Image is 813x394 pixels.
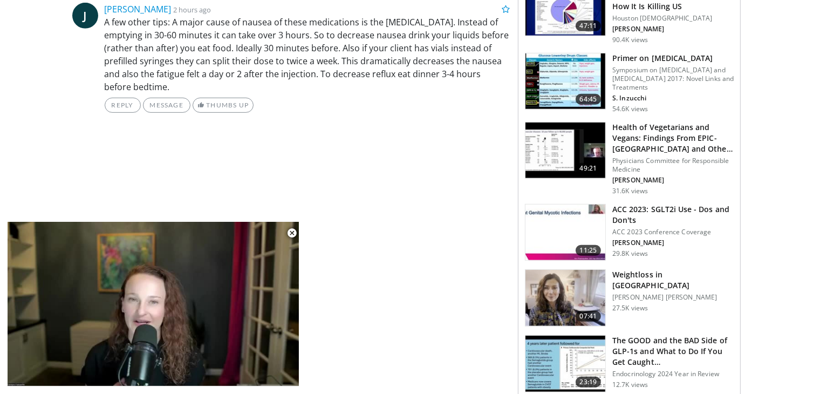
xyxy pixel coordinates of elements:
[612,304,648,313] p: 27.5K views
[576,21,602,31] span: 47:11
[576,163,602,174] span: 49:21
[525,204,734,261] a: 11:25 ACC 2023: SGLT2i Use - Dos and Don'ts ACC 2023 Conference Coverage [PERSON_NAME] 29.8K views
[612,157,734,174] p: Physicians Committee for Responsible Medicine
[612,187,648,195] p: 31.6K views
[612,94,734,103] p: S. Inzucchi
[105,3,172,15] a: [PERSON_NAME]
[193,98,254,113] a: Thumbs Up
[143,98,190,113] a: Message
[612,204,734,226] h3: ACC 2023: SGLT2i Use - Dos and Don'ts
[612,66,734,92] p: Symposium on [MEDICAL_DATA] and [MEDICAL_DATA] 2017: Novel Links and Treatments
[612,122,734,154] h3: Health of Vegetarians and Vegans: Findings From EPIC-[GEOGRAPHIC_DATA] and Othe…
[174,5,211,15] small: 2 hours ago
[612,335,734,368] h3: The GOOD and the BAD Side of GLP-1s and What to Do If You Get Caught…
[612,228,734,236] p: ACC 2023 Conference Coverage
[281,222,303,244] button: Close
[576,245,602,256] span: 11:25
[525,123,605,179] img: 606f2b51-b844-428b-aa21-8c0c72d5a896.150x105_q85_crop-smart_upscale.jpg
[576,377,602,388] span: 23:19
[612,53,734,64] h3: Primer on [MEDICAL_DATA]
[8,222,299,386] video-js: Video Player
[525,335,734,392] a: 23:19 The GOOD and the BAD Side of GLP-1s and What to Do If You Get Caught… Endocrinology 2024 Ye...
[525,53,605,110] img: 022d2313-3eaa-4549-99ac-ae6801cd1fdc.150x105_q85_crop-smart_upscale.jpg
[612,239,734,247] p: [PERSON_NAME]
[576,311,602,322] span: 07:41
[612,25,734,33] p: [PERSON_NAME]
[612,14,734,23] p: Houston [DEMOGRAPHIC_DATA]
[525,53,734,113] a: 64:45 Primer on [MEDICAL_DATA] Symposium on [MEDICAL_DATA] and [MEDICAL_DATA] 2017: Novel Links a...
[525,205,605,261] img: 9258cdf1-0fbf-450b-845f-99397d12d24a.150x105_q85_crop-smart_upscale.jpg
[612,370,734,378] p: Endocrinology 2024 Year in Review
[612,176,734,185] p: [PERSON_NAME]
[105,16,510,93] p: A few other tips: A major cause of nausea of these medications is the [MEDICAL_DATA]. Instead of ...
[612,105,648,113] p: 54.6K views
[612,249,648,258] p: 29.8K views
[612,269,734,291] h3: Weightloss in [GEOGRAPHIC_DATA]
[105,98,141,113] a: Reply
[612,293,734,302] p: [PERSON_NAME] [PERSON_NAME]
[612,381,648,389] p: 12.7K views
[525,270,605,326] img: 9983fed1-7565-45be-8934-aef1103ce6e2.150x105_q85_crop-smart_upscale.jpg
[72,3,98,29] a: J
[525,122,734,195] a: 49:21 Health of Vegetarians and Vegans: Findings From EPIC-[GEOGRAPHIC_DATA] and Othe… Physicians...
[576,94,602,105] span: 64:45
[525,336,605,392] img: 756cb5e3-da60-49d4-af2c-51c334342588.150x105_q85_crop-smart_upscale.jpg
[612,36,648,44] p: 90.4K views
[525,269,734,327] a: 07:41 Weightloss in [GEOGRAPHIC_DATA] [PERSON_NAME] [PERSON_NAME] 27.5K views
